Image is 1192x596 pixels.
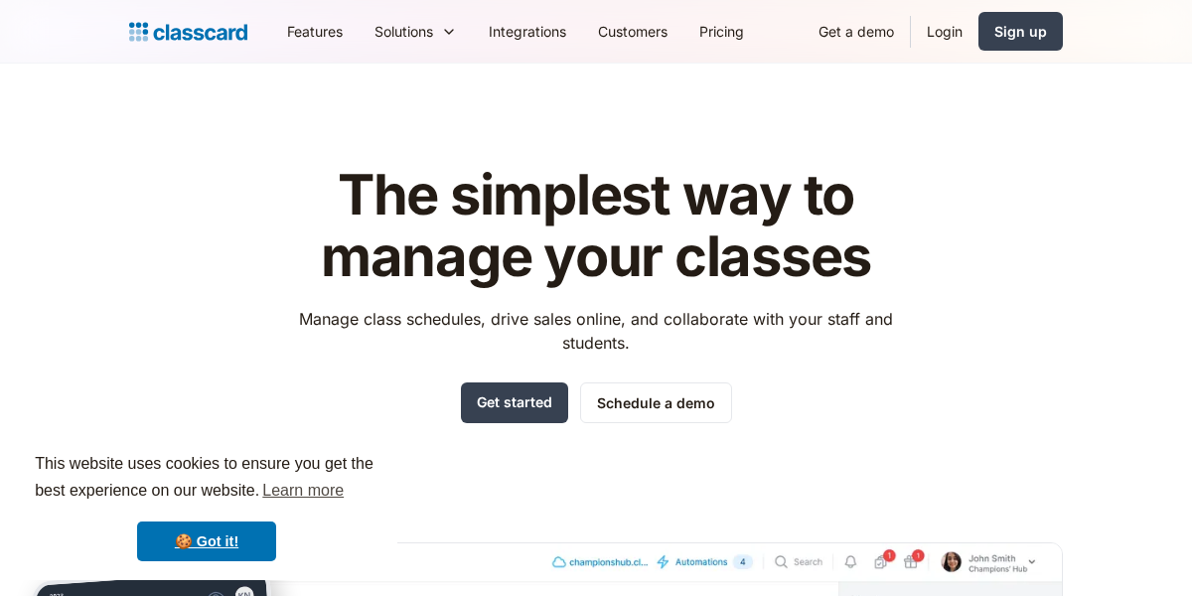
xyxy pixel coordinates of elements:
[461,382,568,423] a: Get started
[281,165,912,287] h1: The simplest way to manage your classes
[803,9,910,54] a: Get a demo
[994,21,1047,42] div: Sign up
[978,12,1063,51] a: Sign up
[259,476,347,506] a: learn more about cookies
[473,9,582,54] a: Integrations
[580,382,732,423] a: Schedule a demo
[374,21,433,42] div: Solutions
[582,9,683,54] a: Customers
[35,452,378,506] span: This website uses cookies to ensure you get the best experience on our website.
[16,433,397,580] div: cookieconsent
[683,9,760,54] a: Pricing
[129,18,247,46] a: Logo
[359,9,473,54] div: Solutions
[281,307,912,355] p: Manage class schedules, drive sales online, and collaborate with your staff and students.
[137,521,276,561] a: dismiss cookie message
[911,9,978,54] a: Login
[271,9,359,54] a: Features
